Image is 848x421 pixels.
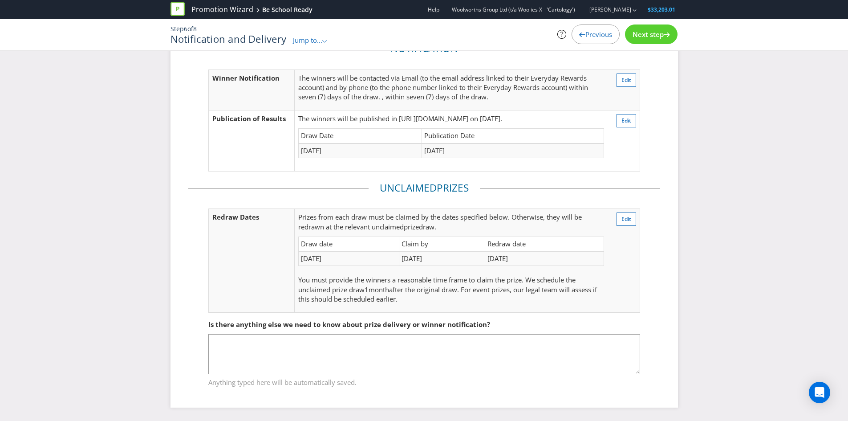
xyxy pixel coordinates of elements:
[193,25,197,33] span: 8
[184,25,187,33] span: 6
[621,117,631,124] span: Edit
[585,30,612,39] span: Previous
[187,25,193,33] span: of
[621,215,631,223] span: Edit
[422,143,604,158] td: [DATE]
[208,320,490,329] span: Is there anything else we need to know about prize delivery or winner notification?
[621,76,631,84] span: Edit
[299,237,399,251] td: Draw date
[485,251,604,266] td: [DATE]
[380,181,437,195] span: Unclaimed
[422,129,604,143] td: Publication Date
[463,181,469,195] span: s
[633,30,664,39] span: Next step
[298,213,582,231] span: s from each draw must be claimed by the dates specified below. Otherwise, they will be redrawn at...
[437,181,463,195] span: Prize
[580,6,631,13] a: [PERSON_NAME]
[617,114,636,127] button: Edit
[299,143,422,158] td: [DATE]
[298,285,597,303] span: after the original draw. For event prizes, our legal team will assess if this should be scheduled...
[170,25,184,33] span: Step
[369,285,389,294] span: month
[208,69,295,110] td: Winner Notification
[419,222,436,231] span: draw.
[365,285,369,294] span: 1
[298,114,604,123] p: The winners will be published in [URL][DOMAIN_NAME] on [DATE].
[299,251,399,266] td: [DATE]
[617,213,636,226] button: Edit
[404,222,419,231] span: prize
[648,6,675,13] span: $33,203.01
[617,74,636,87] button: Edit
[452,6,575,13] span: Woolworths Group Ltd (t/a Woolies X - 'Cartology')
[299,129,422,143] td: Draw Date
[485,237,604,251] td: Redraw date
[208,209,295,313] td: Redraw Dates
[170,33,287,44] h1: Notification and Delivery
[298,213,313,221] span: Prize
[208,110,295,172] td: Publication of Results
[293,36,322,45] span: Jump to...
[399,237,485,251] td: Claim by
[191,4,253,15] a: Promotion Wizard
[809,382,830,403] div: Open Intercom Messenger
[399,251,485,266] td: [DATE]
[208,375,640,388] span: Anything typed here will be automatically saved.
[428,6,439,13] a: Help
[262,5,312,14] div: Be School Ready
[298,275,576,294] span: You must provide the winners a reasonable time frame to claim the prize. We schedule the unclaime...
[298,74,604,102] p: The winners will be contacted via Email (to the email address linked to their Everyday Rewards ac...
